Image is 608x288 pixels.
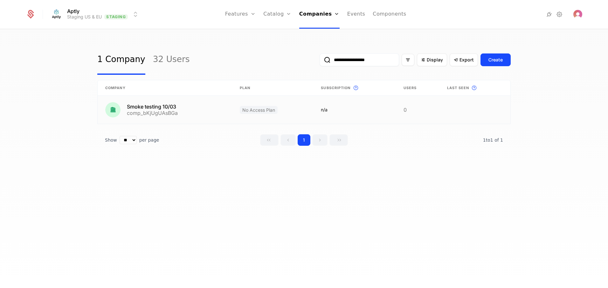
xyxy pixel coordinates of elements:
div: Page navigation [260,134,348,146]
button: Go to page 1 [298,134,310,146]
button: Select environment [51,7,139,21]
div: Table pagination [97,134,511,146]
span: Subscription [321,85,350,91]
img: 's logo [573,10,582,19]
a: Settings [556,11,563,18]
th: Users [396,80,439,96]
div: Create [488,57,503,63]
a: 32 Users [153,45,190,75]
span: Display [427,57,443,63]
a: Integrations [545,11,553,18]
button: Go to previous page [280,134,296,146]
button: Filter options [402,54,414,66]
span: Export [459,57,474,63]
th: Plan [232,80,314,96]
button: Display [417,53,447,66]
img: Aptly [49,7,64,22]
select: Select page size [120,136,137,144]
button: Go to first page [260,134,279,146]
span: per page [139,137,159,143]
span: Show [105,137,117,143]
a: 1 Company [97,45,145,75]
button: Open user button [573,10,582,19]
span: Last seen [447,85,469,91]
span: 1 [483,137,503,143]
span: Aptly [67,9,79,14]
button: Go to next page [312,134,328,146]
button: Export [450,53,478,66]
div: Staging US & EU [67,14,102,20]
button: Create [480,53,511,66]
button: Go to last page [329,134,348,146]
th: Company [98,80,232,96]
span: Staging [104,14,128,19]
span: 1 to 1 of [483,137,500,143]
